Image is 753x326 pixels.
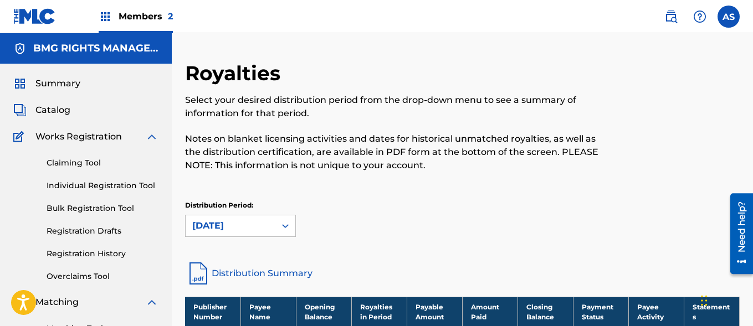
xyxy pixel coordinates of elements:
img: expand [145,130,158,143]
a: Overclaims Tool [47,271,158,282]
span: Summary [35,77,80,90]
img: Top Rightsholders [99,10,112,23]
a: Distribution Summary [185,260,740,287]
iframe: Chat Widget [698,273,753,326]
img: expand [145,296,158,309]
img: Catalog [13,104,27,117]
div: Help [689,6,711,28]
a: Claiming Tool [47,157,158,169]
a: Registration History [47,248,158,260]
h2: Royalties [185,61,286,86]
span: 2 [168,11,173,22]
img: Accounts [13,42,27,55]
span: Catalog [35,104,70,117]
a: SummarySummary [13,77,80,90]
a: Individual Registration Tool [47,180,158,192]
a: Public Search [660,6,682,28]
span: Members [119,10,173,23]
span: Works Registration [35,130,122,143]
p: Distribution Period: [185,200,296,210]
a: Registration Drafts [47,225,158,237]
p: Notes on blanket licensing activities and dates for historical unmatched royalties, as well as th... [185,132,612,172]
div: Drag [701,284,708,317]
p: Select your desired distribution period from the drop-down menu to see a summary of information f... [185,94,612,120]
img: MLC Logo [13,8,56,24]
a: CatalogCatalog [13,104,70,117]
iframe: Resource Center [722,189,753,278]
h5: BMG RIGHTS MANAGEMENT US, LLC [33,42,158,55]
img: Summary [13,77,27,90]
img: search [664,10,678,23]
div: User Menu [718,6,740,28]
img: distribution-summary-pdf [185,260,212,287]
div: [DATE] [192,219,269,232]
a: Bulk Registration Tool [47,203,158,214]
span: Matching [35,296,79,309]
img: Works Registration [13,130,28,143]
img: help [693,10,706,23]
